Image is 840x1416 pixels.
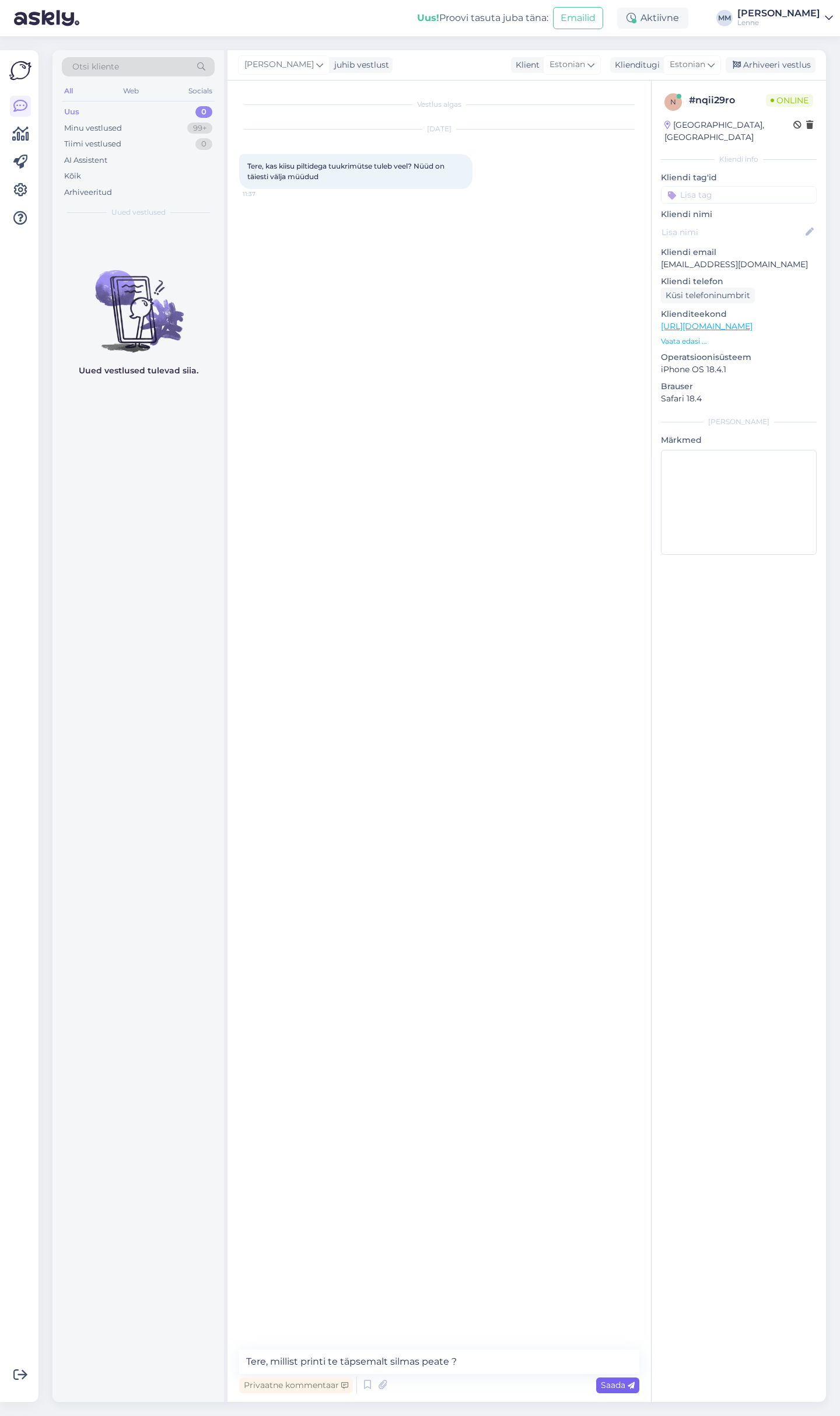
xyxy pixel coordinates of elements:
[247,162,446,181] span: Tere, kas kiisu piltidega tuukrimütse tuleb veel? Nüüd on täiesti välja müüdud
[239,1377,353,1393] div: Privaatne kommentaar
[661,393,817,405] p: Safari 18.4
[417,12,439,23] b: Uus!
[766,94,813,107] span: Online
[661,363,817,376] p: iPhone OS 18.4.1
[243,190,286,198] span: 11:37
[79,365,198,377] p: Uued vestlused tulevad siia.
[62,83,75,99] div: All
[330,59,389,71] div: juhib vestlust
[737,18,820,27] div: Lenne
[121,83,141,99] div: Web
[195,106,212,118] div: 0
[661,434,817,446] p: Märkmed
[610,59,660,71] div: Klienditugi
[72,61,119,73] span: Otsi kliente
[549,58,585,71] span: Estonian
[52,249,224,354] img: No chats
[661,172,817,184] p: Kliendi tag'id
[661,288,755,303] div: Küsi telefoninumbrit
[661,258,817,271] p: [EMAIL_ADDRESS][DOMAIN_NAME]
[64,123,122,134] div: Minu vestlused
[239,124,639,134] div: [DATE]
[186,83,215,99] div: Socials
[670,58,705,71] span: Estonian
[9,60,32,82] img: Askly Logo
[661,208,817,221] p: Kliendi nimi
[689,93,766,107] div: # nqii29ro
[601,1380,635,1390] span: Saada
[617,8,688,29] div: Aktiivne
[511,59,540,71] div: Klient
[726,57,815,73] div: Arhiveeri vestlus
[664,119,793,144] div: [GEOGRAPHIC_DATA], [GEOGRAPHIC_DATA]
[64,155,107,166] div: AI Assistent
[417,11,548,25] div: Proovi tasuta juba täna:
[64,138,121,150] div: Tiimi vestlused
[661,321,752,331] a: [URL][DOMAIN_NAME]
[64,187,112,198] div: Arhiveeritud
[64,170,81,182] div: Kõik
[661,154,817,165] div: Kliendi info
[661,275,817,288] p: Kliendi telefon
[187,123,212,134] div: 99+
[661,246,817,258] p: Kliendi email
[661,380,817,393] p: Brauser
[553,7,603,29] button: Emailid
[239,99,639,110] div: Vestlus algas
[661,308,817,320] p: Klienditeekond
[716,10,733,26] div: MM
[661,351,817,363] p: Operatsioonisüsteem
[737,9,820,18] div: [PERSON_NAME]
[195,138,212,150] div: 0
[661,226,803,239] input: Lisa nimi
[244,58,314,71] span: [PERSON_NAME]
[64,106,79,118] div: Uus
[661,336,817,347] p: Vaata edasi ...
[737,9,833,27] a: [PERSON_NAME]Lenne
[239,1349,639,1374] textarea: Tere, millist printi te täpsemalt silmas peate ?
[661,186,817,204] input: Lisa tag
[661,417,817,427] div: [PERSON_NAME]
[670,97,676,106] span: n
[111,207,166,218] span: Uued vestlused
